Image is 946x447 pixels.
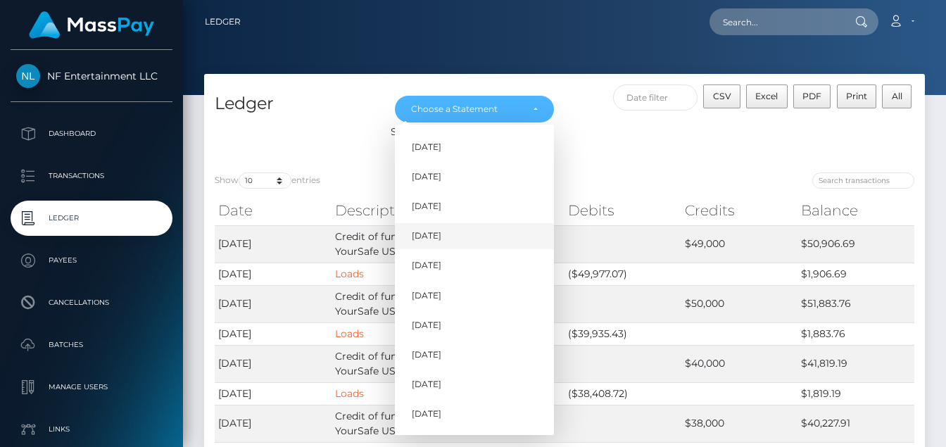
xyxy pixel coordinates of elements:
a: Payees [11,243,172,278]
td: [DATE] [215,225,332,263]
span: [DATE] [412,319,441,332]
td: $38,000 [681,405,798,442]
button: All [882,84,912,108]
span: [DATE] [412,408,441,420]
p: Dashboard [16,123,167,144]
span: NF Entertainment LLC [11,70,172,82]
div: Split Transaction Fees [204,125,685,139]
a: Manage Users [11,370,172,405]
td: $49,000 [681,225,798,263]
span: PDF [802,91,821,101]
td: $1,819.19 [797,382,914,405]
td: [DATE] [215,382,332,405]
label: Show entries [215,172,320,189]
td: $50,000 [681,285,798,322]
h4: Ledger [215,92,374,116]
img: MassPay Logo [29,11,154,39]
span: [DATE] [412,289,441,302]
p: Transactions [16,165,167,187]
input: Search... [709,8,842,35]
td: $51,883.76 [797,285,914,322]
td: [DATE] [215,405,332,442]
div: Choose a Statement [411,103,522,115]
span: [DATE] [412,141,441,153]
p: Links [16,419,167,440]
a: Ledger [11,201,172,236]
input: Date filter [613,84,698,111]
th: Balance [797,196,914,225]
span: [DATE] [412,200,441,213]
a: Cancellations [11,285,172,320]
td: Credit of funds - YourSafe USD [332,405,448,442]
span: [DATE] [412,348,441,361]
button: Choose a Statement [395,96,554,122]
a: Dashboard [11,116,172,151]
td: Credit of funds - YourSafe USD [332,225,448,263]
a: Batches [11,327,172,363]
span: [DATE] [412,229,441,242]
span: [DATE] [412,260,441,272]
a: Loads [335,267,364,280]
th: Credits [681,196,798,225]
td: ($38,408.72) [565,382,681,405]
p: Batches [16,334,167,355]
span: Print [846,91,867,101]
img: NF Entertainment LLC [16,64,40,88]
span: Excel [755,91,778,101]
td: $40,227.91 [797,405,914,442]
td: [DATE] [215,263,332,285]
td: $40,000 [681,345,798,382]
p: Ledger [16,208,167,229]
td: $1,906.69 [797,263,914,285]
td: [DATE] [215,345,332,382]
td: $50,906.69 [797,225,914,263]
th: Date [215,196,332,225]
th: Description [332,196,448,225]
input: Search transactions [812,172,914,189]
td: Credit of funds - YourSafe USD [332,345,448,382]
a: Loads [335,327,364,340]
button: CSV [703,84,740,108]
a: Ledger [205,7,241,37]
td: ($39,935.43) [565,322,681,345]
p: Cancellations [16,292,167,313]
td: ($49,977.07) [565,263,681,285]
td: Credit of funds - YourSafe USD [332,285,448,322]
th: Debits [565,196,681,225]
a: Links [11,412,172,447]
select: Showentries [239,172,291,189]
span: [DATE] [412,378,441,391]
span: [DATE] [412,170,441,183]
td: [DATE] [215,285,332,322]
span: CSV [713,91,731,101]
td: [DATE] [215,322,332,345]
span: All [892,91,902,101]
a: Transactions [11,158,172,194]
button: PDF [793,84,831,108]
td: $41,819.19 [797,345,914,382]
p: Manage Users [16,377,167,398]
button: Excel [746,84,788,108]
p: Payees [16,250,167,271]
a: Loads [335,387,364,400]
td: $1,883.76 [797,322,914,345]
button: Print [837,84,877,108]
